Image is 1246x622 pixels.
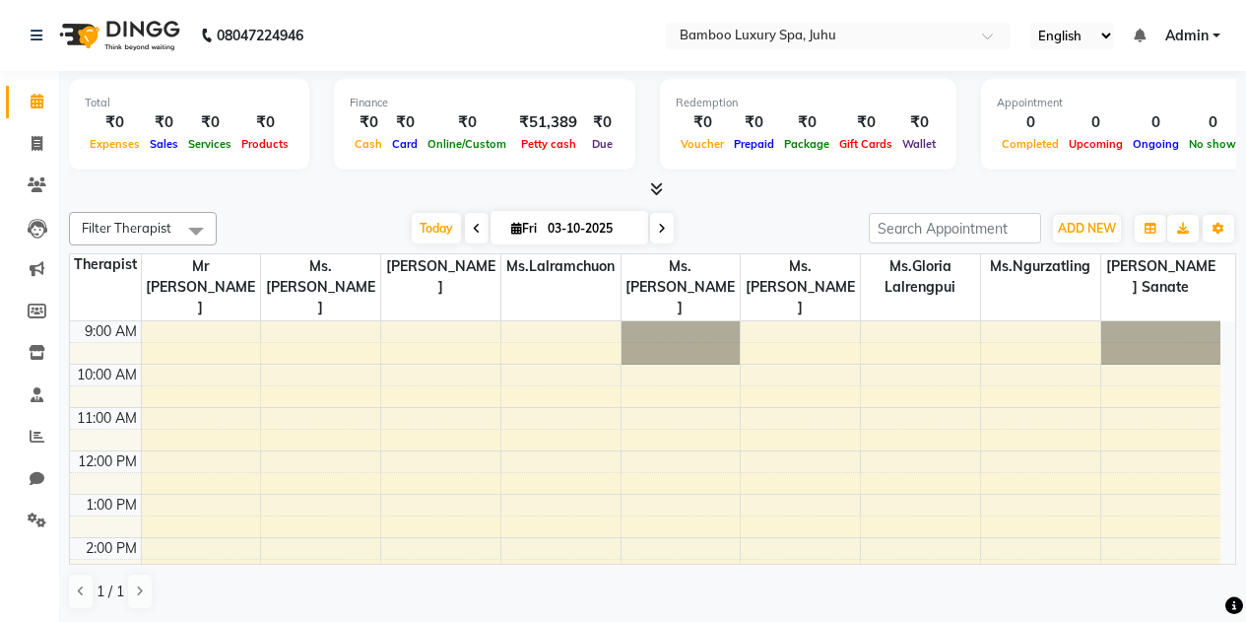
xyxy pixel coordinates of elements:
span: Card [387,137,423,151]
div: ₹0 [387,111,423,134]
div: 0 [1184,111,1241,134]
div: 0 [997,111,1064,134]
div: ₹0 [236,111,294,134]
span: Ms.Ngurzatling [981,254,1100,279]
span: Voucher [676,137,729,151]
div: 0 [1128,111,1184,134]
button: ADD NEW [1053,215,1121,242]
span: ADD NEW [1058,221,1116,236]
span: Online/Custom [423,137,511,151]
input: 2025-10-03 [542,214,640,243]
span: No show [1184,137,1241,151]
span: Ongoing [1128,137,1184,151]
span: Package [779,137,834,151]
div: Finance [350,95,620,111]
span: Due [587,137,618,151]
span: Ms.[PERSON_NAME] [622,254,741,320]
div: ₹0 [585,111,620,134]
div: 12:00 PM [74,451,141,472]
div: ₹0 [676,111,729,134]
div: 2:00 PM [82,538,141,559]
b: 08047224946 [217,8,303,63]
span: Services [183,137,236,151]
span: Filter Therapist [82,220,171,236]
div: 10:00 AM [73,365,141,385]
span: Petty cash [516,137,581,151]
div: ₹0 [85,111,145,134]
span: Wallet [897,137,941,151]
span: Gift Cards [834,137,897,151]
span: Products [236,137,294,151]
img: logo [50,8,185,63]
div: Appointment [997,95,1241,111]
span: Ms.Lalramchuon [501,254,621,279]
span: Completed [997,137,1064,151]
span: Ms.[PERSON_NAME] [741,254,860,320]
div: 0 [1064,111,1128,134]
div: Redemption [676,95,941,111]
span: Expenses [85,137,145,151]
div: ₹0 [145,111,183,134]
div: 9:00 AM [81,321,141,342]
span: Upcoming [1064,137,1128,151]
div: 1:00 PM [82,495,141,516]
span: Cash [350,137,387,151]
span: [PERSON_NAME] Sanate [1101,254,1220,300]
span: Today [412,213,461,243]
span: Prepaid [729,137,779,151]
div: ₹0 [183,111,236,134]
input: Search Appointment [869,213,1041,243]
div: ₹51,389 [511,111,585,134]
div: ₹0 [834,111,897,134]
div: Total [85,95,294,111]
span: 1 / 1 [97,582,124,602]
span: Admin [1165,26,1209,46]
span: [PERSON_NAME] [381,254,500,300]
div: ₹0 [897,111,941,134]
div: ₹0 [350,111,387,134]
span: Mr [PERSON_NAME] [142,254,261,320]
div: Therapist [70,254,141,275]
div: ₹0 [729,111,779,134]
div: ₹0 [423,111,511,134]
div: 11:00 AM [73,408,141,429]
span: Sales [145,137,183,151]
div: ₹0 [779,111,834,134]
span: Ms.Gloria Lalrengpui [861,254,980,300]
span: Fri [506,221,542,236]
span: Ms.[PERSON_NAME] [261,254,380,320]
